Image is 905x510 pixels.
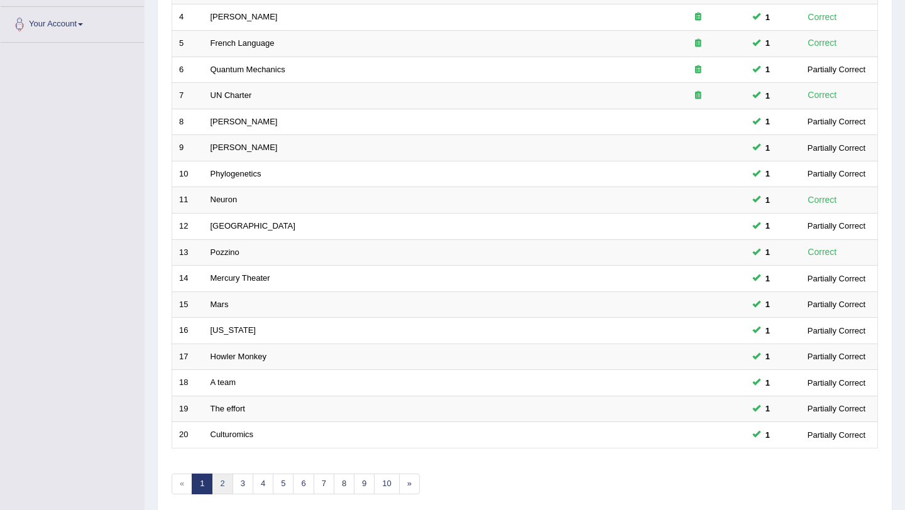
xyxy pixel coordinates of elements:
a: 7 [314,474,334,494]
div: Partially Correct [803,350,870,363]
td: 11 [172,187,204,214]
div: Partially Correct [803,167,870,180]
div: Partially Correct [803,141,870,155]
div: Correct [803,88,842,102]
div: Partially Correct [803,324,870,337]
span: You cannot take this question anymore [760,428,775,442]
div: Partially Correct [803,402,870,415]
div: Partially Correct [803,219,870,232]
td: 10 [172,161,204,187]
td: 13 [172,239,204,266]
td: 15 [172,291,204,318]
div: Exam occurring question [658,38,738,50]
a: Neuron [211,195,238,204]
a: 6 [293,474,314,494]
a: Culturomics [211,430,254,439]
span: You cannot take this question anymore [760,193,775,207]
div: Exam occurring question [658,11,738,23]
a: Your Account [1,7,144,38]
a: Quantum Mechanics [211,65,285,74]
span: « [172,474,192,494]
a: 1 [192,474,212,494]
span: You cannot take this question anymore [760,167,775,180]
a: 3 [233,474,253,494]
div: Partially Correct [803,376,870,389]
span: You cannot take this question anymore [760,376,775,389]
div: Partially Correct [803,115,870,128]
span: You cannot take this question anymore [760,324,775,337]
td: 18 [172,370,204,396]
span: You cannot take this question anymore [760,298,775,311]
div: Correct [803,193,842,207]
a: Phylogenetics [211,169,261,178]
a: A team [211,377,236,387]
div: Correct [803,10,842,24]
a: » [399,474,420,494]
a: [US_STATE] [211,325,256,335]
div: Exam occurring question [658,90,738,102]
span: You cannot take this question anymore [760,63,775,76]
a: [PERSON_NAME] [211,12,278,21]
a: The effort [211,404,245,413]
td: 8 [172,109,204,135]
td: 16 [172,318,204,344]
td: 7 [172,83,204,109]
a: French Language [211,38,275,48]
div: Correct [803,36,842,50]
div: Exam occurring question [658,64,738,76]
a: 10 [374,474,399,494]
a: [GEOGRAPHIC_DATA] [211,221,295,231]
a: 4 [253,474,273,494]
a: [PERSON_NAME] [211,117,278,126]
span: You cannot take this question anymore [760,219,775,232]
a: Mercury Theater [211,273,270,283]
div: Partially Correct [803,298,870,311]
div: Partially Correct [803,428,870,442]
td: 12 [172,213,204,239]
span: You cannot take this question anymore [760,402,775,415]
span: You cannot take this question anymore [760,36,775,50]
a: [PERSON_NAME] [211,143,278,152]
td: 19 [172,396,204,422]
a: 8 [334,474,354,494]
span: You cannot take this question anymore [760,141,775,155]
a: Howler Monkey [211,352,267,361]
span: You cannot take this question anymore [760,246,775,259]
td: 20 [172,422,204,448]
a: Mars [211,300,229,309]
span: You cannot take this question anymore [760,115,775,128]
a: 9 [354,474,375,494]
td: 6 [172,57,204,83]
div: Partially Correct [803,272,870,285]
td: 17 [172,344,204,370]
td: 9 [172,135,204,161]
td: 5 [172,31,204,57]
td: 14 [172,266,204,292]
span: You cannot take this question anymore [760,89,775,102]
a: Pozzino [211,247,239,257]
a: 5 [273,474,293,494]
a: UN Charter [211,90,252,100]
a: 2 [212,474,233,494]
span: You cannot take this question anymore [760,350,775,363]
span: You cannot take this question anymore [760,272,775,285]
td: 4 [172,4,204,31]
div: Partially Correct [803,63,870,76]
span: You cannot take this question anymore [760,11,775,24]
div: Correct [803,245,842,259]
